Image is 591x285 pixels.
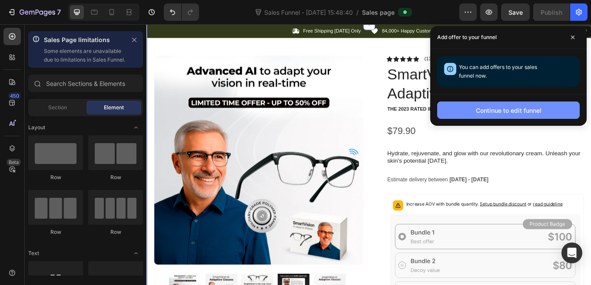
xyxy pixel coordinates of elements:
div: Row [88,174,143,181]
span: / [356,8,359,17]
span: read guideline [453,207,488,214]
iframe: Design area [146,24,591,285]
div: Open Intercom Messenger [561,242,582,263]
div: Beta [7,159,21,166]
span: [DATE] - [DATE] [355,179,401,186]
p: Some elements are unavailable due to limitations in Sales Funnel. [44,47,126,64]
div: Row [88,228,143,236]
div: Row [28,228,83,236]
div: Undo/Redo [164,3,199,21]
div: $79.90 [281,115,513,136]
button: Publish [533,3,570,21]
p: Sales Page limitations [44,35,126,45]
p: Hydrate, rejuvenate, and glow with our revolutionary cream. Unleash your skin's potential [DATE]. [282,147,512,165]
span: Layout [28,124,45,131]
div: 450 [8,92,21,99]
span: Text [28,249,39,257]
span: Estimate delivery between [282,179,353,186]
span: Section [48,104,67,111]
span: Toggle open [129,121,143,134]
span: Element [104,104,124,111]
span: Save [508,9,523,16]
button: 7 [3,3,65,21]
div: Publish [541,8,562,17]
span: Sales page [362,8,395,17]
div: Section 1 [492,5,518,13]
span: Sales Funnel - [DATE] 15:48:40 [262,8,355,17]
button: Continue to edit funnel [437,102,580,119]
span: You can add offers to your sales funnel now. [459,64,537,79]
p: (1349 Reviews) [325,37,365,44]
div: Row [28,174,83,181]
p: The 2023 Rated Innovation in Cosmetics [282,96,512,103]
span: or [445,207,488,214]
span: Setup bundle discount [391,207,445,214]
div: Continue to edit funnel [476,106,541,115]
p: 7 [57,7,61,17]
button: Save [501,3,530,21]
input: Search Sections & Elements [28,75,143,92]
p: Increase AOV with bundle quantity. [304,206,488,215]
p: Add offer to your funnel [437,33,497,42]
span: Toggle open [129,246,143,260]
h1: SmartVision AI-Powered Adaptive Glasses [281,46,513,93]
